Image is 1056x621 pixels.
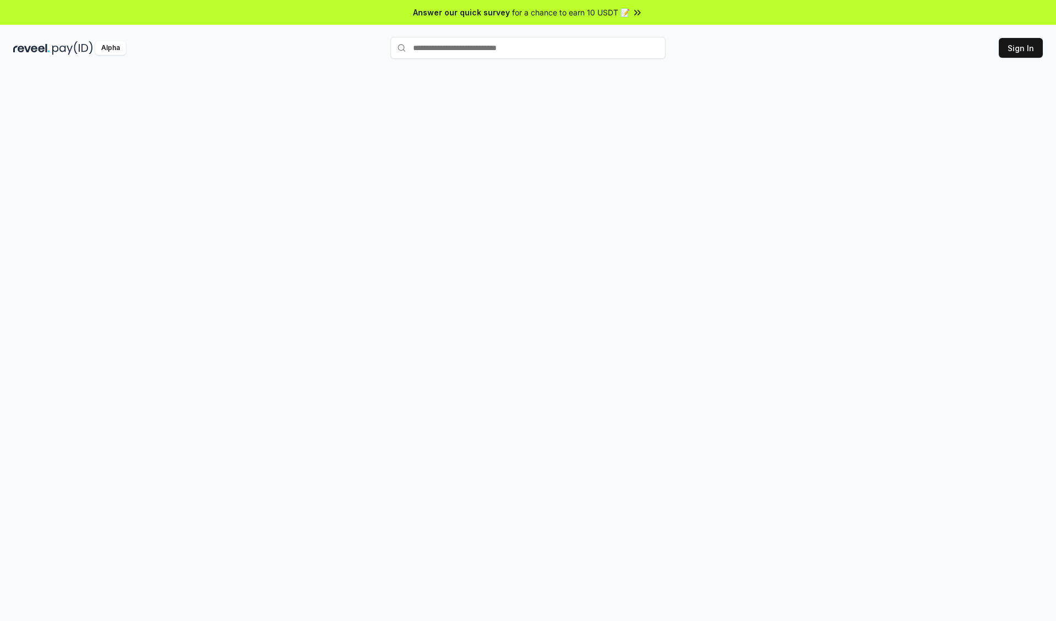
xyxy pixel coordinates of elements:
button: Sign In [999,38,1043,58]
div: Alpha [95,41,126,55]
img: reveel_dark [13,41,50,55]
img: pay_id [52,41,93,55]
span: Answer our quick survey [413,7,510,18]
span: for a chance to earn 10 USDT 📝 [512,7,630,18]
